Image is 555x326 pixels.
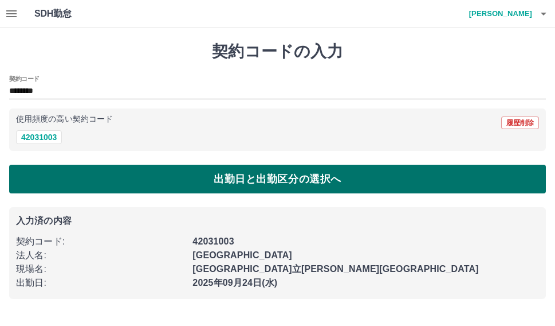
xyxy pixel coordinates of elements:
p: 出勤日 : [16,276,186,290]
p: 現場名 : [16,262,186,276]
button: 履歴削除 [501,117,539,129]
p: 契約コード : [16,235,186,249]
button: 出勤日と出勤区分の選択へ [9,165,546,193]
button: 42031003 [16,130,62,144]
b: [GEOGRAPHIC_DATA]立[PERSON_NAME][GEOGRAPHIC_DATA] [192,264,478,274]
p: 使用頻度の高い契約コード [16,115,113,123]
h1: 契約コードの入力 [9,42,546,61]
p: 入力済の内容 [16,216,539,226]
b: 2025年09月24日(水) [192,278,277,288]
b: 42031003 [192,236,234,246]
h2: 契約コード [9,74,40,83]
p: 法人名 : [16,249,186,262]
b: [GEOGRAPHIC_DATA] [192,250,292,260]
